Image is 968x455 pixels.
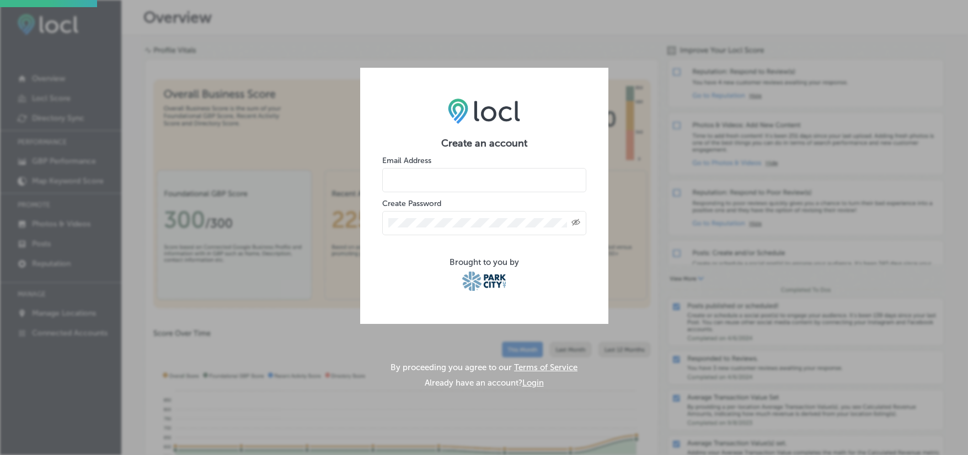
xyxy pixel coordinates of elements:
[382,156,431,165] label: Email Address
[514,362,577,372] a: Terms of Service
[571,218,580,228] span: Toggle password visibility
[425,378,544,388] p: Already have an account?
[382,199,441,208] label: Create Password
[391,362,577,372] p: By proceeding you agree to our
[522,378,544,388] button: Login
[462,272,506,291] img: Park City
[382,257,586,267] div: Brought to you by
[382,137,586,149] h2: Create an account
[448,98,520,123] img: LOCL logo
